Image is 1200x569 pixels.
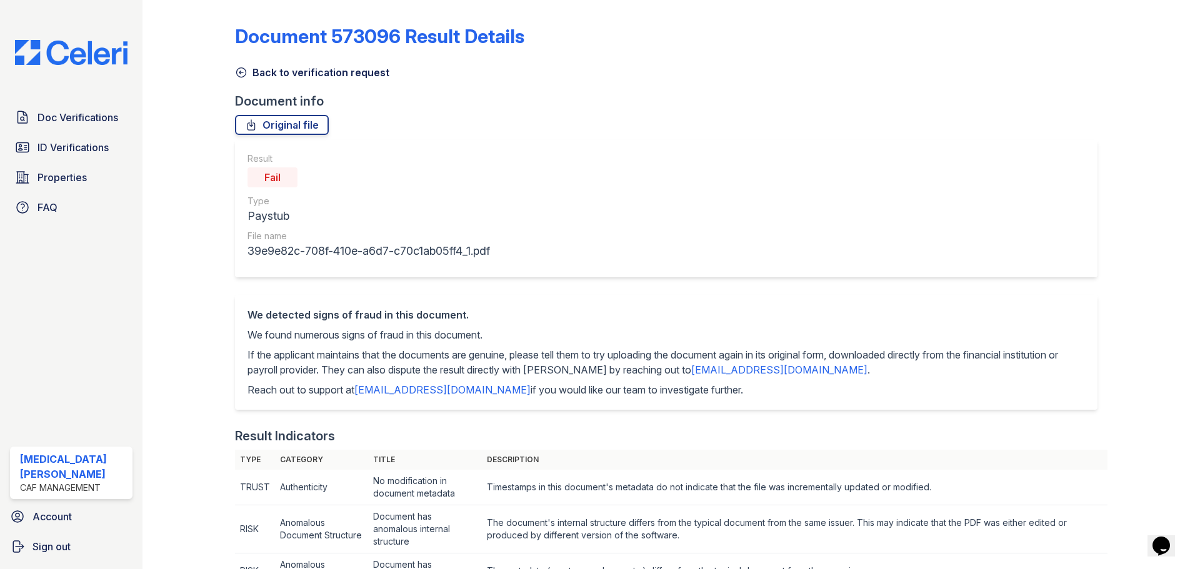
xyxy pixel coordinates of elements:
div: Result [247,152,490,165]
a: [EMAIL_ADDRESS][DOMAIN_NAME] [691,364,867,376]
iframe: chat widget [1147,519,1187,557]
th: Type [235,450,275,470]
div: Paystub [247,207,490,225]
td: Anomalous Document Structure [275,505,368,553]
div: 39e9e82c-708f-410e-a6d7-c70c1ab05ff4_1.pdf [247,242,490,260]
div: Result Indicators [235,427,335,445]
span: ID Verifications [37,140,109,155]
a: Doc Verifications [10,105,132,130]
div: CAF Management [20,482,127,494]
p: Reach out to support at if you would like our team to investigate further. [247,382,1085,397]
td: No modification in document metadata [368,470,482,505]
div: File name [247,230,490,242]
span: Doc Verifications [37,110,118,125]
a: Original file [235,115,329,135]
a: Back to verification request [235,65,389,80]
td: RISK [235,505,275,553]
span: Account [32,509,72,524]
p: We found numerous signs of fraud in this document. [247,327,1085,342]
th: Title [368,450,482,470]
span: Properties [37,170,87,185]
a: Document 573096 Result Details [235,25,524,47]
span: FAQ [37,200,57,215]
div: Document info [235,92,1107,110]
td: Authenticity [275,470,368,505]
a: Sign out [5,534,137,559]
span: Sign out [32,539,71,554]
a: [EMAIL_ADDRESS][DOMAIN_NAME] [354,383,531,396]
th: Category [275,450,368,470]
div: Type [247,195,490,207]
a: ID Verifications [10,135,132,160]
div: Fail [247,167,297,187]
a: Account [5,504,137,529]
a: FAQ [10,195,132,220]
td: Timestamps in this document's metadata do not indicate that the file was incrementally updated or... [482,470,1107,505]
td: The document's internal structure differs from the typical document from the same issuer. This ma... [482,505,1107,553]
th: Description [482,450,1107,470]
td: TRUST [235,470,275,505]
span: . [867,364,870,376]
img: CE_Logo_Blue-a8612792a0a2168367f1c8372b55b34899dd931a85d93a1a3d3e32e68fde9ad4.png [5,40,137,65]
div: [MEDICAL_DATA][PERSON_NAME] [20,452,127,482]
a: Properties [10,165,132,190]
p: If the applicant maintains that the documents are genuine, please tell them to try uploading the ... [247,347,1085,377]
td: Document has anomalous internal structure [368,505,482,553]
div: We detected signs of fraud in this document. [247,307,1085,322]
